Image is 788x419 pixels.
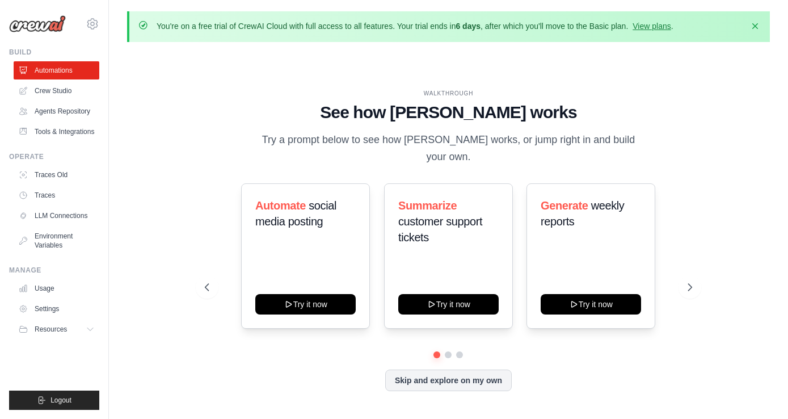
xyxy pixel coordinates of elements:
div: Manage [9,266,99,275]
h1: See how [PERSON_NAME] works [205,102,692,123]
span: Generate [541,199,588,212]
span: Summarize [398,199,457,212]
span: Logout [50,396,71,405]
span: social media posting [255,199,336,228]
button: Try it now [398,294,499,315]
div: Build [9,48,99,57]
button: Skip and explore on my own [385,370,512,391]
img: Logo [9,15,66,32]
button: Resources [14,320,99,338]
a: View plans [633,22,671,31]
a: Settings [14,300,99,318]
p: You're on a free trial of CrewAI Cloud with full access to all features. Your trial ends in , aft... [157,20,673,32]
a: Traces [14,186,99,204]
a: LLM Connections [14,207,99,225]
div: Operate [9,152,99,161]
strong: 6 days [456,22,481,31]
a: Environment Variables [14,227,99,254]
span: customer support tickets [398,215,482,244]
button: Try it now [541,294,641,315]
a: Crew Studio [14,82,99,100]
a: Automations [14,61,99,79]
span: Automate [255,199,306,212]
button: Logout [9,391,99,410]
span: Resources [35,325,67,334]
a: Tools & Integrations [14,123,99,141]
div: WALKTHROUGH [205,89,692,98]
span: weekly reports [541,199,624,228]
a: Traces Old [14,166,99,184]
a: Agents Repository [14,102,99,120]
p: Try a prompt below to see how [PERSON_NAME] works, or jump right in and build your own. [258,132,639,165]
button: Try it now [255,294,356,315]
a: Usage [14,279,99,298]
